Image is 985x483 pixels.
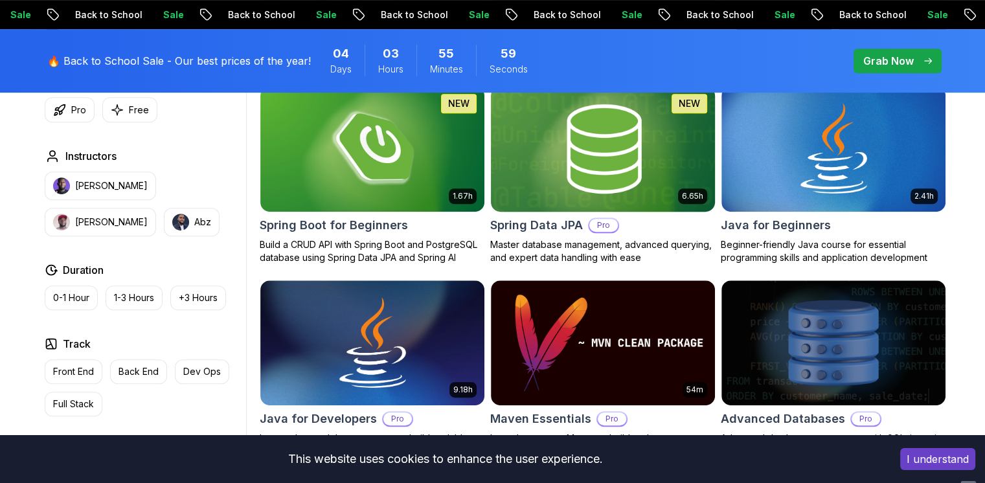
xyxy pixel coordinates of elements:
p: Pro [383,412,412,425]
span: 3 Hours [383,45,399,63]
h2: Java for Beginners [721,216,831,234]
span: 4 Days [333,45,349,63]
img: Java for Developers card [260,280,484,406]
span: 59 Seconds [501,45,516,63]
p: Back to School [822,8,910,21]
button: instructor img[PERSON_NAME] [45,172,156,200]
button: Free [102,97,157,122]
p: 1.67h [453,191,473,201]
p: Sale [910,8,951,21]
p: Pro [852,412,880,425]
p: Dev Ops [183,365,221,378]
button: 1-3 Hours [106,286,163,310]
p: Learn advanced Java concepts to build scalable and maintainable applications. [260,432,485,458]
button: Full Stack [45,392,102,416]
p: Sale [757,8,798,21]
img: Java for Beginners card [721,86,945,212]
a: Advanced Databases cardAdvanced DatabasesProAdvanced database management with SQL, integrity, and... [721,280,946,458]
button: Dev Ops [175,359,229,384]
p: [PERSON_NAME] [75,179,148,192]
h2: Advanced Databases [721,410,845,428]
img: Maven Essentials card [491,280,715,406]
p: Advanced database management with SQL, integrity, and practical applications [721,432,946,458]
p: Grab Now [863,53,914,69]
span: Hours [378,63,403,76]
p: Back to School [58,8,146,21]
span: Days [330,63,352,76]
p: 2.41h [914,191,934,201]
p: Master database management, advanced querying, and expert data handling with ease [490,238,716,264]
p: Free [129,104,149,117]
button: 0-1 Hour [45,286,98,310]
button: Accept cookies [900,448,975,470]
a: Spring Boot for Beginners card1.67hNEWSpring Boot for BeginnersBuild a CRUD API with Spring Boot ... [260,85,485,264]
img: instructor img [53,177,70,194]
p: Front End [53,365,94,378]
p: +3 Hours [179,291,218,304]
h2: Track [63,336,91,352]
p: Learn how to use Maven to build and manage your Java projects [490,432,716,458]
h2: Duration [63,262,104,278]
p: Sale [604,8,646,21]
p: Full Stack [53,398,94,410]
p: Back to School [363,8,451,21]
p: Beginner-friendly Java course for essential programming skills and application development [721,238,946,264]
div: This website uses cookies to enhance the user experience. [10,445,881,473]
p: Sale [451,8,493,21]
p: 6.65h [682,191,703,201]
p: Pro [71,104,86,117]
span: Minutes [430,63,463,76]
p: 0-1 Hour [53,291,89,304]
p: Back End [119,365,159,378]
p: Sale [146,8,187,21]
p: Sale [299,8,340,21]
h2: Spring Boot for Beginners [260,216,408,234]
button: instructor img[PERSON_NAME] [45,208,156,236]
p: Back to School [516,8,604,21]
a: Spring Data JPA card6.65hNEWSpring Data JPAProMaster database management, advanced querying, and ... [490,85,716,264]
p: 9.18h [453,385,473,395]
img: instructor img [53,214,70,230]
button: Front End [45,359,102,384]
p: 1-3 Hours [114,291,154,304]
p: NEW [448,97,470,110]
a: Java for Developers card9.18hJava for DevelopersProLearn advanced Java concepts to build scalable... [260,280,485,458]
img: instructor img [172,214,189,230]
button: instructor imgAbz [164,208,220,236]
p: Back to School [210,8,299,21]
p: Abz [194,216,211,229]
button: Back End [110,359,167,384]
p: NEW [679,97,700,110]
p: Back to School [669,8,757,21]
p: 54m [686,385,703,395]
h2: Java for Developers [260,410,377,428]
img: Spring Boot for Beginners card [260,86,484,212]
span: Seconds [490,63,528,76]
h2: Maven Essentials [490,410,591,428]
p: Pro [589,219,618,232]
img: Advanced Databases card [721,280,945,406]
span: 55 Minutes [438,45,454,63]
h2: Spring Data JPA [490,216,583,234]
a: Maven Essentials card54mMaven EssentialsProLearn how to use Maven to build and manage your Java p... [490,280,716,458]
p: Pro [598,412,626,425]
a: Java for Beginners card2.41hJava for BeginnersBeginner-friendly Java course for essential program... [721,85,946,264]
button: +3 Hours [170,286,226,310]
h2: Instructors [65,148,117,164]
p: 🔥 Back to School Sale - Our best prices of the year! [47,53,311,69]
p: Build a CRUD API with Spring Boot and PostgreSQL database using Spring Data JPA and Spring AI [260,238,485,264]
p: [PERSON_NAME] [75,216,148,229]
img: Spring Data JPA card [485,83,720,214]
button: Pro [45,97,95,122]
